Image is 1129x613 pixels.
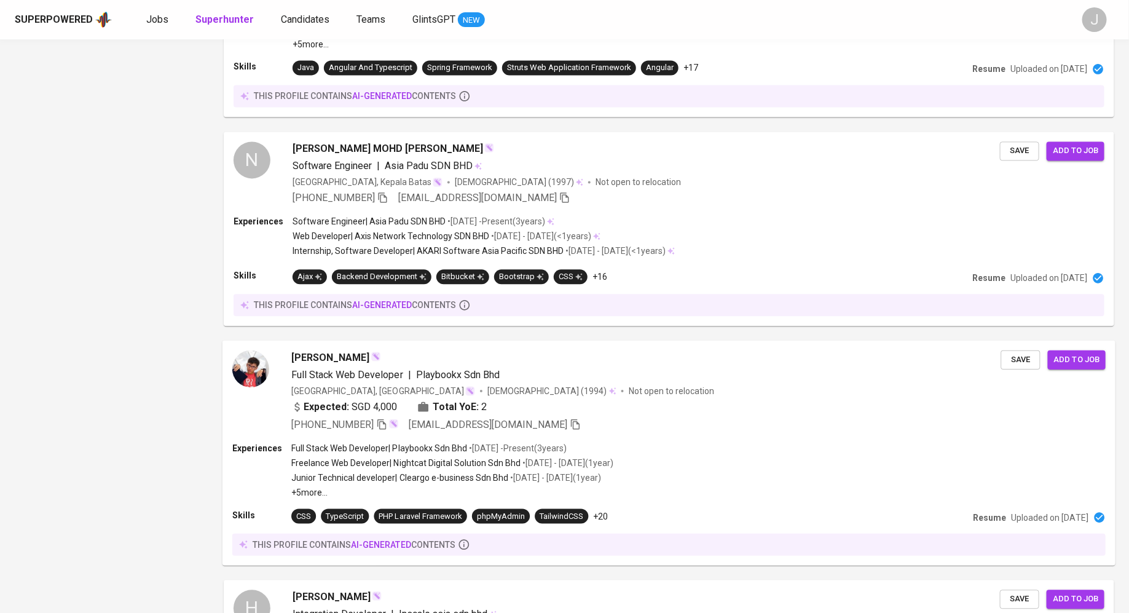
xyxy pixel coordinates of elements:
a: N[PERSON_NAME] MOHD [PERSON_NAME]Software Engineer|Asia Padu SDN BHD[GEOGRAPHIC_DATA], Kepala Bat... [224,132,1114,326]
b: Superhunter [195,14,254,25]
p: +17 [683,61,698,74]
p: this profile contains contents [254,299,456,311]
span: [DEMOGRAPHIC_DATA] [455,176,548,188]
button: Add to job [1047,590,1104,609]
img: magic_wand.svg [465,386,475,396]
div: Ajax [297,271,322,283]
p: Uploaded on [DATE] [1012,511,1088,523]
span: [EMAIL_ADDRESS][DOMAIN_NAME] [398,192,557,204]
img: magic_wand.svg [372,591,382,601]
span: AI-generated [351,539,411,549]
span: [PHONE_NUMBER] [291,419,374,430]
p: Resume [972,272,1005,284]
p: +20 [594,510,608,522]
p: Not open to relocation [596,176,681,188]
a: Teams [356,12,388,28]
p: Experiences [234,215,293,227]
p: Freelance Web Developer | Nightcat Digital Solution Sdn Bhd [291,457,521,469]
p: Resume [972,63,1005,75]
div: Angular [646,62,674,74]
span: [EMAIL_ADDRESS][DOMAIN_NAME] [409,419,568,430]
p: Not open to relocation [629,385,714,397]
p: +5 more ... [291,486,614,499]
span: GlintsGPT [412,14,455,25]
div: [GEOGRAPHIC_DATA], [GEOGRAPHIC_DATA] [291,385,475,397]
p: +16 [592,271,607,283]
div: Angular And Typescript [329,62,412,74]
span: Add to job [1053,144,1098,158]
a: Superpoweredapp logo [15,10,112,29]
p: • [DATE] - Present ( 3 years ) [467,442,567,454]
span: [PHONE_NUMBER] [293,192,375,204]
span: AI-generated [352,300,412,310]
div: N [234,141,270,178]
span: | [408,368,411,382]
div: phpMyAdmin [477,510,525,522]
div: PHP Laravel Framework [379,510,462,522]
span: [DEMOGRAPHIC_DATA] [487,385,581,397]
span: Add to job [1053,592,1098,606]
p: • [DATE] - [DATE] ( <1 years ) [489,230,591,242]
button: Save [1000,141,1039,160]
div: (1994) [487,385,616,397]
p: Uploaded on [DATE] [1010,63,1087,75]
p: • [DATE] - [DATE] ( 1 year ) [521,457,613,469]
p: this profile contains contents [253,538,455,550]
button: Save [1000,590,1039,609]
div: J [1082,7,1107,32]
span: Add to job [1054,353,1099,367]
p: Skills [232,508,291,521]
p: this profile contains contents [254,90,456,102]
b: Expected: [304,400,349,414]
span: Save [1006,144,1033,158]
span: Playbookx Sdn Bhd [416,369,500,381]
p: Software Engineer | Asia Padu SDN BHD [293,215,446,227]
img: d7c07533eb0e0877d4e411307f5c553b.jpg [232,350,269,387]
p: • [DATE] - [DATE] ( 1 year ) [508,472,601,484]
div: Bootstrap [499,271,544,283]
span: Software Engineer [293,160,372,172]
span: [PERSON_NAME] MOHD [PERSON_NAME] [293,141,483,156]
div: Java [297,62,314,74]
div: Superpowered [15,13,93,27]
span: Save [1006,592,1033,606]
span: Save [1007,353,1034,367]
span: [PERSON_NAME] [293,590,371,604]
img: magic_wand.svg [484,143,494,152]
div: CSS [296,510,311,522]
span: NEW [458,14,485,26]
p: Experiences [232,442,291,454]
img: magic_wand.svg [389,419,399,429]
a: [PERSON_NAME]Full Stack Web Developer|Playbookx Sdn Bhd[GEOGRAPHIC_DATA], [GEOGRAPHIC_DATA][DEMOG... [224,341,1114,565]
p: Skills [234,269,293,282]
a: Superhunter [195,12,256,28]
p: Skills [234,60,293,73]
div: Spring Framework [427,62,492,74]
span: | [377,159,380,173]
div: TypeScript [326,510,364,522]
span: Teams [356,14,385,25]
p: +5 more ... [293,38,620,50]
span: Jobs [146,14,168,25]
span: 2 [481,400,487,414]
div: Struts Web Application Framework [507,62,631,74]
p: • [DATE] - [DATE] ( <1 years ) [564,245,666,257]
button: Add to job [1048,350,1106,370]
span: [PERSON_NAME] [291,350,369,365]
div: (1997) [455,176,583,188]
p: Full Stack Web Developer | Playbookx Sdn Bhd [291,442,467,454]
div: TailwindCSS [540,510,583,522]
span: Full Stack Web Developer [291,369,403,381]
button: Add to job [1047,141,1104,160]
p: Junior Technical developer | Cleargo e-business Sdn Bhd [291,472,508,484]
p: Internship, Software Developer | AKARI Software Asia Pacific SDN BHD [293,245,564,257]
a: Candidates [281,12,332,28]
a: Jobs [146,12,171,28]
img: magic_wand.svg [371,352,381,362]
p: • [DATE] - Present ( 3 years ) [446,215,545,227]
span: AI-generated [352,91,412,101]
p: Web Developer | Axis Network Technology SDN BHD [293,230,489,242]
div: SGD 4,000 [291,400,398,414]
div: CSS [559,271,583,283]
b: Total YoE: [433,400,479,414]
